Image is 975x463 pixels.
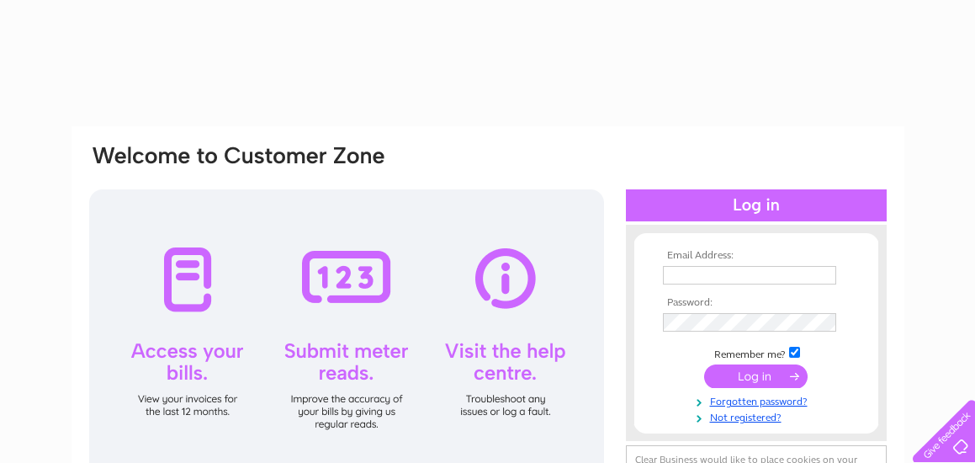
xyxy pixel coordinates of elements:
input: Submit [704,365,808,388]
th: Email Address: [659,250,854,262]
th: Password: [659,297,854,309]
a: Forgotten password? [663,392,854,408]
td: Remember me? [659,344,854,361]
a: Not registered? [663,408,854,424]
